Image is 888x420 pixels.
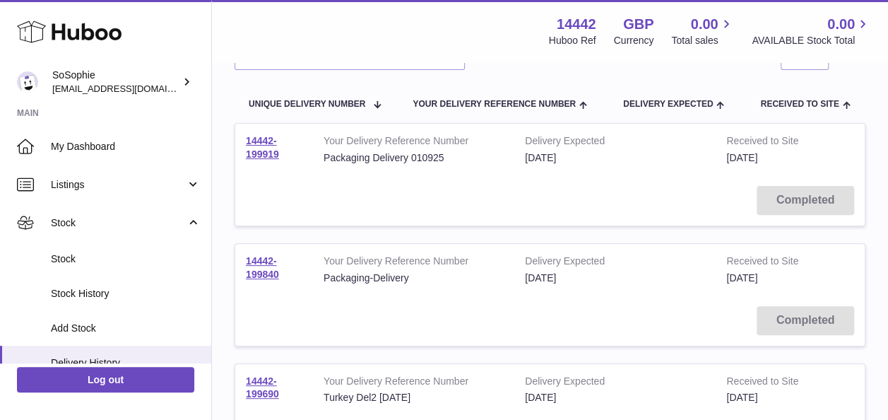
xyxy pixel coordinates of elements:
strong: Your Delivery Reference Number [324,375,504,392]
span: Your Delivery Reference Number [413,100,576,109]
span: Listings [51,178,186,192]
span: [DATE] [726,272,757,284]
strong: Delivery Expected [525,134,705,151]
div: Turkey Del2 [DATE] [324,391,504,404]
div: Huboo Ref [549,34,596,47]
span: Received to Site [760,100,839,109]
a: Log out [17,367,194,392]
strong: Received to Site [726,134,818,151]
span: Total sales [671,34,734,47]
span: AVAILABLE Stock Total [752,34,871,47]
strong: Delivery Expected [525,255,705,272]
strong: Received to Site [726,255,818,272]
div: Packaging Delivery 010925 [324,151,504,165]
span: [DATE] [726,392,757,403]
span: Delivery History [51,356,201,370]
strong: GBP [623,15,653,34]
span: 0.00 [827,15,855,34]
div: [DATE] [525,151,705,165]
span: 0.00 [691,15,718,34]
a: 0.00 Total sales [671,15,734,47]
span: [DATE] [726,152,757,163]
span: Unique Delivery Number [249,100,365,109]
span: My Dashboard [51,140,201,153]
span: Stock History [51,287,201,301]
a: 0.00 AVAILABLE Stock Total [752,15,871,47]
div: Currency [614,34,654,47]
strong: Received to Site [726,375,818,392]
img: internalAdmin-14442@internal.huboo.com [17,71,38,93]
a: 14442-199919 [246,135,279,160]
strong: Your Delivery Reference Number [324,134,504,151]
span: Delivery Expected [623,100,713,109]
div: [DATE] [525,272,705,285]
a: 14442-199840 [246,255,279,280]
span: Stock [51,216,186,230]
span: Add Stock [51,322,201,335]
div: Packaging-Delivery [324,272,504,285]
strong: 14442 [557,15,596,34]
strong: Your Delivery Reference Number [324,255,504,272]
span: [EMAIL_ADDRESS][DOMAIN_NAME] [52,83,208,94]
div: [DATE] [525,391,705,404]
a: 14442-199690 [246,375,279,400]
div: SoSophie [52,69,179,95]
strong: Delivery Expected [525,375,705,392]
span: Stock [51,252,201,266]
